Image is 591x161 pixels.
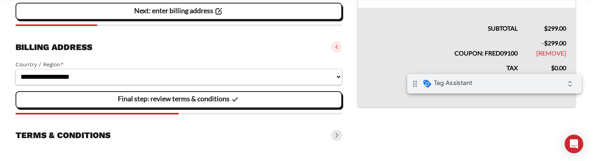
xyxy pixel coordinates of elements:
div: Open Intercom Messenger [565,135,583,153]
span: $ [551,64,555,71]
vaadin-button: Next: enter billing address [16,3,342,20]
bdi: 299.00 [544,24,566,32]
span: 299.00 [544,39,566,47]
span: Tag Assistant [27,5,65,13]
i: Collapse debug badge [155,2,171,17]
th: Coupon: fred09100 [358,33,527,58]
bdi: 0.00 [551,64,566,71]
a: Remove fred09100 coupon [536,49,566,57]
th: Tax [358,58,527,73]
span: $ [544,24,548,32]
h3: Terms & conditions [16,130,111,141]
td: - [527,33,575,58]
span: $ [544,39,548,47]
th: Subtotal [358,8,527,33]
th: Total [358,73,527,107]
vaadin-button: Final step: review terms & conditions [16,91,342,108]
h3: Billing address [16,42,92,53]
label: Country / Region [16,60,342,69]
